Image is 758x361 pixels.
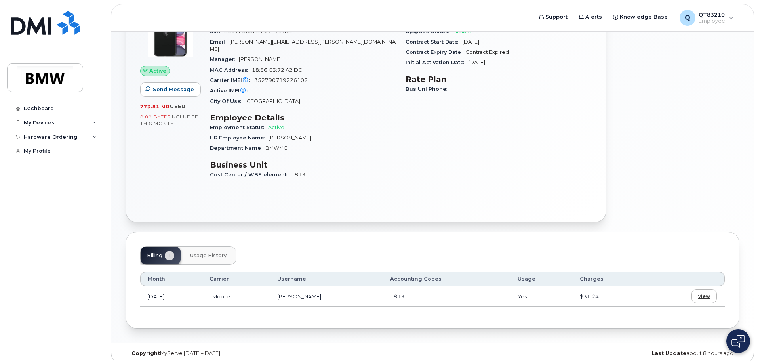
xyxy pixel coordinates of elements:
th: Usage [510,272,573,286]
div: QT83210 [674,10,739,26]
span: 773.81 MB [140,104,170,109]
span: Bus Unl Phone [406,86,451,92]
th: Charges [573,272,646,286]
span: — [252,88,257,94]
span: Carrier IMEI [210,77,254,83]
span: Support [545,13,568,21]
td: Yes [510,286,573,307]
span: Q [685,13,690,23]
span: 1813 [390,293,404,300]
span: 352790719226102 [254,77,308,83]
button: Send Message [140,82,201,97]
span: Alerts [585,13,602,21]
td: [DATE] [140,286,202,307]
span: 18:56:C3:72:A2:DC [252,67,302,73]
th: Username [270,272,383,286]
h3: Business Unit [210,160,396,170]
td: TMobile [202,286,270,307]
h3: Employee Details [210,113,396,122]
span: Contract Expiry Date [406,49,465,55]
span: Active [149,67,166,74]
span: Email [210,39,229,45]
span: SIM [210,29,224,34]
span: Knowledge Base [620,13,668,21]
span: [PERSON_NAME][EMAIL_ADDRESS][PERSON_NAME][DOMAIN_NAME] [210,39,396,52]
span: [PERSON_NAME] [239,56,282,62]
span: [DATE] [462,39,479,45]
span: Department Name [210,145,265,151]
span: used [170,103,186,109]
span: [DATE] [468,59,485,65]
th: Accounting Codes [383,272,510,286]
div: MyServe [DATE]–[DATE] [126,350,330,357]
span: [GEOGRAPHIC_DATA] [245,98,300,104]
div: $31.24 [580,293,639,300]
span: HR Employee Name [210,135,269,141]
a: Support [533,9,573,25]
span: City Of Use [210,98,245,104]
strong: Last Update [651,350,686,356]
strong: Copyright [131,350,160,356]
span: 0.00 Bytes [140,114,170,120]
span: Active [268,124,284,130]
span: Manager [210,56,239,62]
th: Month [140,272,202,286]
a: view [691,289,717,303]
span: 8901260628794749188 [224,29,292,34]
span: Usage History [190,252,227,259]
span: Contract Expired [465,49,509,55]
span: Initial Activation Date [406,59,468,65]
span: 1813 [291,172,305,178]
span: Active IMEI [210,88,252,94]
span: Employment Status [210,124,268,130]
span: Cost Center / WBS element [210,172,291,178]
span: [PERSON_NAME] [269,135,311,141]
a: Knowledge Base [608,9,673,25]
span: Upgrade Status [406,29,453,34]
span: Employee [699,18,725,24]
span: Contract Start Date [406,39,462,45]
div: about 8 hours ago [535,350,739,357]
span: BMWMC [265,145,288,151]
img: iPhone_11.jpg [147,10,194,58]
span: Eligible [453,29,471,34]
img: Open chat [731,335,745,348]
th: Carrier [202,272,270,286]
h3: Rate Plan [406,74,592,84]
span: MAC Address [210,67,252,73]
span: QT83210 [699,11,725,18]
a: Alerts [573,9,608,25]
span: Send Message [153,86,194,93]
span: view [698,293,710,300]
td: [PERSON_NAME] [270,286,383,307]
